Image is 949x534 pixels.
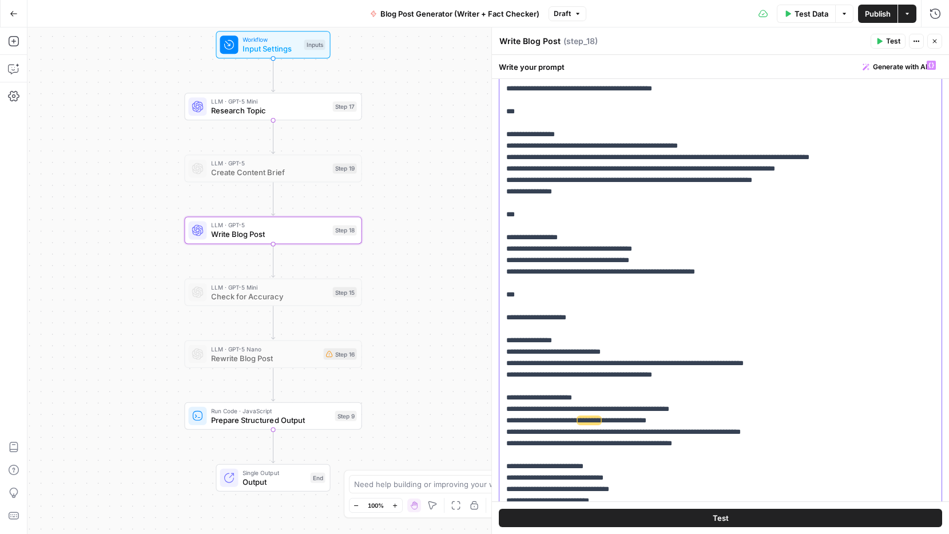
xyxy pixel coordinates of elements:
div: LLM · GPT-5 MiniCheck for AccuracyStep 15 [184,279,362,306]
g: Edge from step_15 to step_16 [271,306,275,339]
g: Edge from step_16 to step_9 [271,368,275,401]
div: Inputs [304,39,325,50]
g: Edge from step_17 to step_19 [271,120,275,153]
div: Step 18 [333,225,357,235]
div: Step 16 [324,349,357,360]
span: Test [886,36,900,46]
g: Edge from step_9 to end [271,430,275,463]
span: Blog Post Generator (Writer + Fact Checker) [380,8,539,19]
span: LLM · GPT-5 Mini [211,283,328,292]
div: Step 15 [333,287,357,298]
button: Blog Post Generator (Writer + Fact Checker) [363,5,546,23]
div: LLM · GPT-5 MiniResearch TopicStep 17 [184,93,362,120]
div: Step 17 [333,101,357,112]
div: Single OutputOutputEnd [184,464,362,492]
span: Create Content Brief [211,167,328,178]
span: Test Data [795,8,828,19]
div: LLM · GPT-5Create Content BriefStep 19 [184,155,362,182]
div: Write your prompt [492,55,949,78]
span: LLM · GPT-5 [211,159,328,168]
span: Draft [554,9,571,19]
div: Step 9 [335,411,357,421]
g: Edge from step_19 to step_18 [271,182,275,215]
span: Rewrite Blog Post [211,353,319,364]
span: Research Topic [211,105,328,116]
div: LLM · GPT-5Write Blog PostStep 18 [184,216,362,244]
button: Publish [858,5,898,23]
div: WorkflowInput SettingsInputs [184,31,362,58]
span: Write Blog Post [211,228,328,240]
span: LLM · GPT-5 Nano [211,345,319,354]
span: Output [243,476,305,488]
span: Workflow [243,35,299,44]
span: Generate with AI [873,62,927,72]
span: LLM · GPT-5 Mini [211,97,328,106]
span: Check for Accuracy [211,291,328,302]
div: End [311,473,325,483]
span: 100% [368,501,384,510]
span: Run Code · JavaScript [211,406,330,416]
textarea: Write Blog Post [499,35,561,47]
span: Test [713,512,729,524]
button: Test [871,34,906,49]
button: Generate with AI [858,60,942,74]
div: LLM · GPT-5 NanoRewrite Blog PostStep 16 [184,341,362,368]
span: Prepare Structured Output [211,414,330,426]
div: Run Code · JavaScriptPrepare Structured OutputStep 9 [184,402,362,430]
div: Step 19 [333,163,357,173]
button: Test Data [777,5,835,23]
g: Edge from start to step_17 [271,58,275,92]
span: Single Output [243,468,305,477]
span: Publish [865,8,891,19]
g: Edge from step_18 to step_15 [271,244,275,277]
span: LLM · GPT-5 [211,220,328,230]
button: Test [499,509,942,527]
button: Draft [549,6,586,21]
span: Input Settings [243,43,299,54]
span: ( step_18 ) [563,35,598,47]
